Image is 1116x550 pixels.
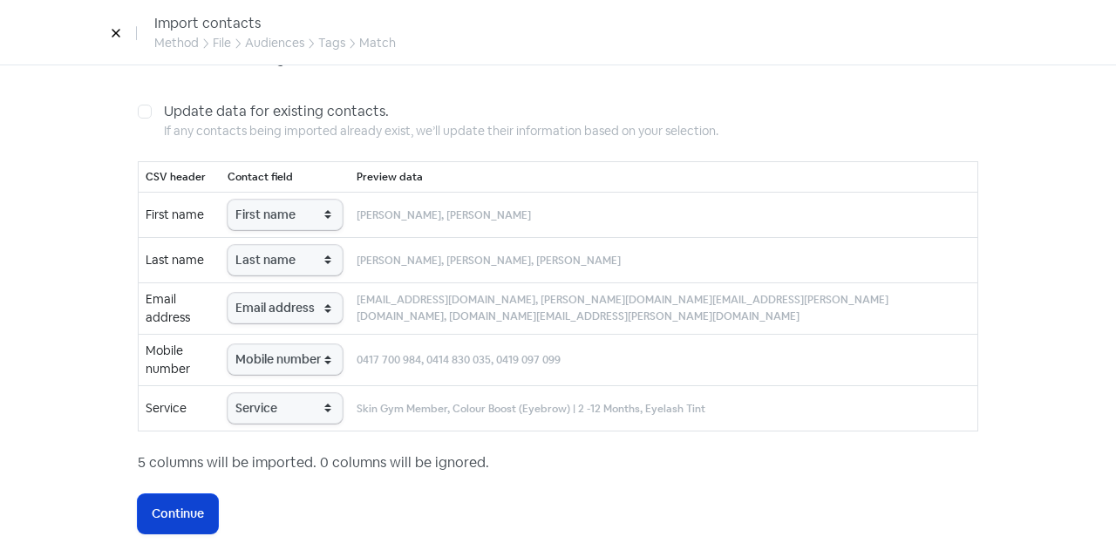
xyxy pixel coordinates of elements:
th: CSV header [139,161,221,192]
th: Preview data [350,161,977,192]
small: 0417 700 984, 0414 830 035, 0419 097 099 [357,352,561,369]
td: First name [139,192,221,237]
td: Last name [139,237,221,282]
td: Mobile number [139,334,221,385]
span: Continue [152,505,204,523]
td: Email address [139,282,221,334]
div: Audiences [245,34,304,52]
div: Match [359,34,396,52]
td: Service [139,385,221,431]
small: [EMAIL_ADDRESS][DOMAIN_NAME], [PERSON_NAME][DOMAIN_NAME][EMAIL_ADDRESS][PERSON_NAME][DOMAIN_NAME]... [357,292,970,325]
small: Skin Gym Member, Colour Boost (Eyebrow) | 2 -12 Months, Eyelash Tint [357,401,705,418]
div: Method [154,34,199,52]
small: [PERSON_NAME], [PERSON_NAME] [357,207,531,224]
label: Update data for existing contacts. [164,101,389,122]
button: Continue [138,494,218,533]
div: Tags [318,34,345,52]
th: Contact field [221,161,350,192]
div: If any contacts being imported already exist, we’ll update their information based on your select... [138,122,978,140]
small: [PERSON_NAME], [PERSON_NAME], [PERSON_NAME] [357,253,621,269]
div: 5 columns will be imported. 0 columns will be ignored. [138,452,978,473]
div: Import contacts [154,13,396,34]
div: File [213,34,231,52]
